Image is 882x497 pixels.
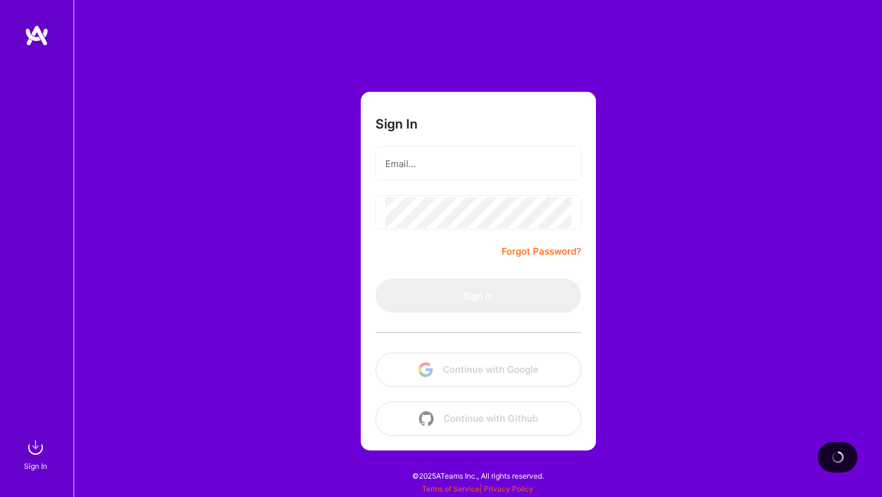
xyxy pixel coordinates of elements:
[375,116,418,132] h3: Sign In
[829,449,845,465] img: loading
[422,484,480,493] a: Terms of Service
[484,484,533,493] a: Privacy Policy
[23,435,48,460] img: sign in
[385,148,571,179] input: Email...
[375,278,581,313] button: Sign In
[418,362,433,377] img: icon
[24,460,47,473] div: Sign In
[24,24,49,47] img: logo
[73,460,882,491] div: © 2025 ATeams Inc., All rights reserved.
[375,402,581,436] button: Continue with Github
[419,411,434,426] img: icon
[422,484,533,493] span: |
[502,244,581,259] a: Forgot Password?
[26,435,48,473] a: sign inSign In
[375,353,581,387] button: Continue with Google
